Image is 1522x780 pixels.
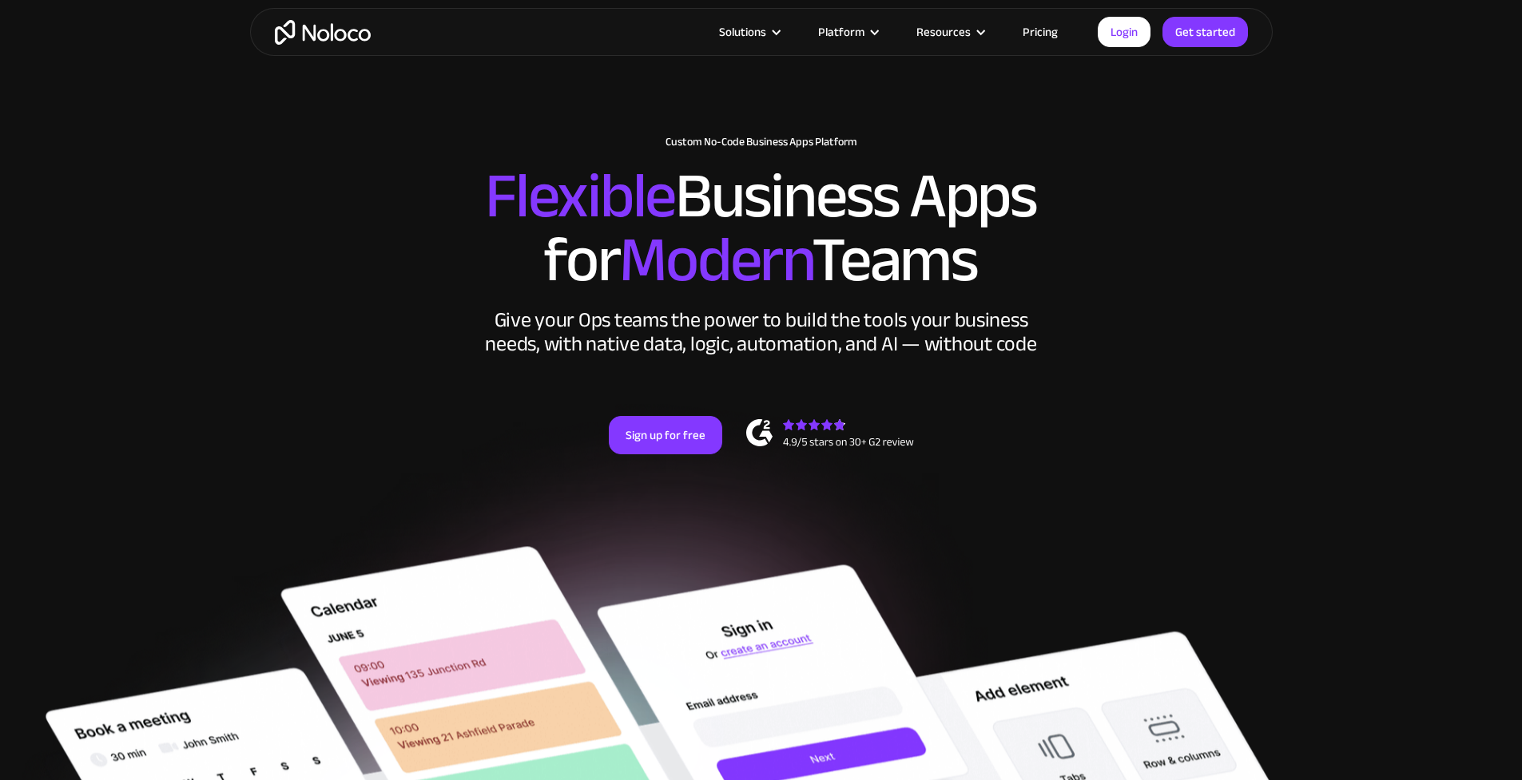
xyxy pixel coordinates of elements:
[609,416,722,454] a: Sign up for free
[896,22,1003,42] div: Resources
[266,164,1257,292] h2: Business Apps for Teams
[1003,22,1078,42] a: Pricing
[916,22,971,42] div: Resources
[818,22,864,42] div: Platform
[266,136,1257,148] h1: Custom No-Code Business Apps Platform
[482,308,1041,356] div: Give your Ops teams the power to build the tools your business needs, with native data, logic, au...
[798,22,896,42] div: Platform
[1098,17,1150,47] a: Login
[1162,17,1248,47] a: Get started
[719,22,766,42] div: Solutions
[485,137,675,255] span: Flexible
[699,22,798,42] div: Solutions
[619,200,812,319] span: Modern
[275,20,371,45] a: home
